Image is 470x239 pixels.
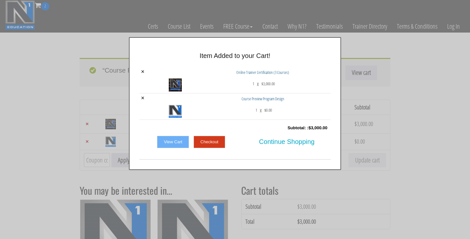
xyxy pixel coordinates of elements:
span: Item Added to your Cart! [200,52,271,59]
a: × [141,69,145,75]
a: × [141,95,145,101]
a: Online Trainer Certification (3 Courses) [236,69,289,75]
span: Continue Shopping [259,135,315,148]
img: Online Trainer Certification (3 Courses) [169,78,182,91]
p: x [260,105,262,115]
span: $ [264,107,266,113]
a: Checkout [194,136,225,148]
bdi: 3,000.00 [261,81,275,87]
span: $ [308,125,311,130]
bdi: 0.00 [264,107,272,113]
img: Course Preview Program Design [169,105,182,118]
span: $ [261,81,263,87]
bdi: 3,000.00 [308,125,327,130]
span: 1 [256,105,257,115]
a: View Cart [157,136,189,148]
span: 1 [253,78,254,89]
span: Course Preview Program Design [242,96,284,102]
div: Subtotal: : [139,121,331,134]
p: x [257,78,259,89]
